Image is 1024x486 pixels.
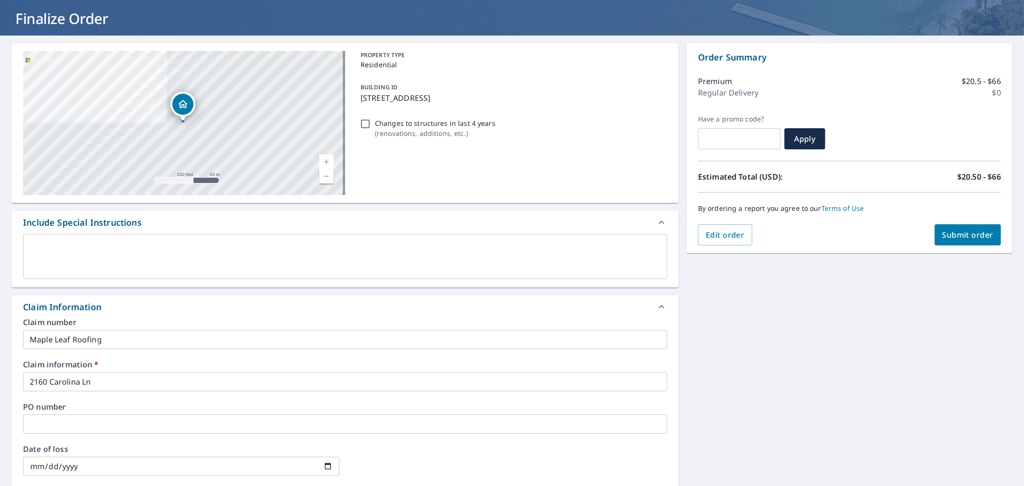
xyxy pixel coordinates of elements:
[942,230,994,240] span: Submit order
[698,87,759,98] p: Regular Delivery
[698,224,752,245] button: Edit order
[698,171,850,182] p: Estimated Total (USD):
[170,92,195,121] div: Dropped pin, building 1, Residential property, 2160 Carolina Ln Lexington, KY 40513
[23,445,339,453] label: Date of loss
[361,60,663,70] p: Residential
[784,128,825,149] button: Apply
[12,9,1012,28] h1: Finalize Order
[23,301,101,314] div: Claim Information
[698,115,781,123] label: Have a promo code?
[361,92,663,104] p: [STREET_ADDRESS]
[375,128,495,138] p: ( renovations, additions, etc. )
[361,83,398,91] p: BUILDING ID
[698,51,1001,64] p: Order Summary
[319,155,334,169] a: Current Level 17, Zoom In
[23,403,667,411] label: PO number
[821,204,864,213] a: Terms of Use
[23,318,667,326] label: Claim number
[698,204,1001,213] p: By ordering a report you agree to our
[375,118,495,128] p: Changes to structures in last 4 years
[962,75,1001,87] p: $20.5 - $66
[319,169,334,183] a: Current Level 17, Zoom Out
[935,224,1001,245] button: Submit order
[957,171,1001,182] p: $20.50 - $66
[23,216,142,229] div: Include Special Instructions
[792,134,818,144] span: Apply
[992,87,1001,98] p: $0
[12,211,679,234] div: Include Special Instructions
[23,361,667,368] label: Claim information
[706,230,745,240] span: Edit order
[698,75,732,87] p: Premium
[12,295,679,318] div: Claim Information
[361,51,663,60] p: PROPERTY TYPE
